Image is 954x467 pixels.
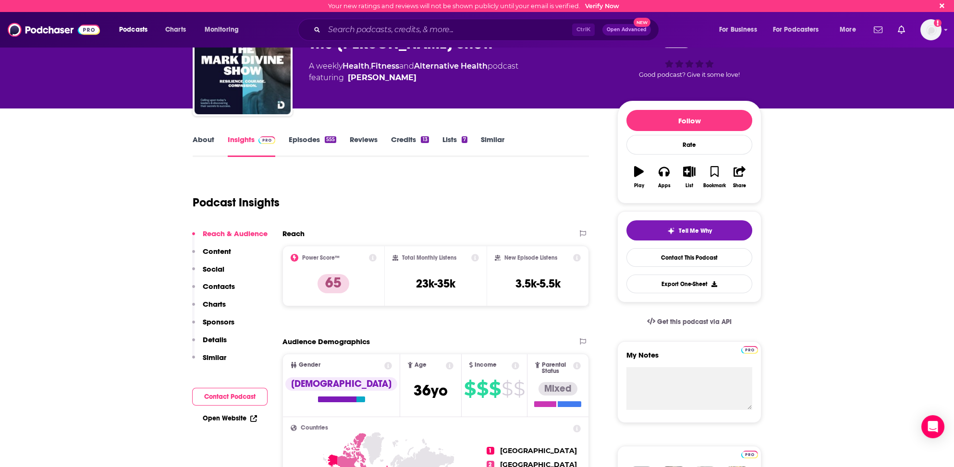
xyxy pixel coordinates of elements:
a: Pro website [741,345,758,354]
button: Social [192,264,224,282]
button: open menu [112,22,160,37]
span: $ [514,381,525,396]
div: 13 [421,136,428,143]
h1: Podcast Insights [193,195,280,210]
h3: 3.5k-5.5k [515,276,561,291]
p: Reach & Audience [203,229,268,238]
button: Open AdvancedNew [602,24,651,36]
p: Details [203,335,227,344]
div: Mixed [538,382,577,395]
p: Content [203,247,231,256]
span: New [634,18,651,27]
a: Mark Divine [348,72,416,84]
span: 1 [487,447,494,455]
div: Bookmark [703,183,726,189]
button: Sponsors [192,317,234,335]
span: Charts [165,23,186,36]
a: InsightsPodchaser Pro [228,135,275,157]
div: [DEMOGRAPHIC_DATA] [285,377,397,391]
span: Get this podcast via API [657,318,732,326]
a: Verify Now [585,2,619,10]
a: Health [342,61,369,71]
button: Contacts [192,282,235,299]
h2: Reach [282,229,305,238]
span: More [840,23,856,36]
a: Charts [159,22,192,37]
a: Open Website [203,414,257,422]
span: Parental Status [542,362,572,374]
button: Export One-Sheet [626,275,752,293]
button: Show profile menu [920,19,942,40]
img: tell me why sparkle [667,227,675,235]
span: Income [475,362,497,368]
p: Sponsors [203,317,234,326]
div: List [685,183,693,189]
span: Logged in as BretAita [920,19,942,40]
a: Fitness [371,61,399,71]
span: featuring [309,72,518,84]
div: Play [634,183,644,189]
img: Podchaser Pro [741,451,758,458]
a: Alternative Health [414,61,488,71]
span: $ [489,381,501,396]
a: Get this podcast via API [639,310,739,334]
div: Open Intercom Messenger [921,415,944,438]
div: 555 [325,136,336,143]
a: Reviews [350,135,378,157]
button: open menu [198,22,251,37]
img: The Mark Divine Show [195,18,291,114]
h2: Audience Demographics [282,337,370,346]
span: Age [415,362,427,368]
button: open menu [767,22,833,37]
span: Open Advanced [607,27,647,32]
span: $ [477,381,488,396]
button: Reach & Audience [192,229,268,247]
button: Charts [192,299,226,317]
span: and [399,61,414,71]
h2: Total Monthly Listens [402,254,456,261]
a: Contact This Podcast [626,248,752,267]
div: Search podcasts, credits, & more... [307,19,668,41]
a: Show notifications dropdown [894,22,909,38]
a: Show notifications dropdown [870,22,886,38]
button: Play [626,160,651,194]
input: Search podcasts, credits, & more... [324,22,572,37]
div: 7 [462,136,467,143]
h2: New Episode Listens [504,254,557,261]
span: Ctrl K [572,24,595,36]
p: Charts [203,299,226,309]
span: $ [464,381,476,396]
button: Content [192,247,231,264]
span: $ [501,381,513,396]
p: Contacts [203,282,235,291]
span: Good podcast? Give it some love! [639,71,740,78]
a: Similar [481,135,504,157]
a: Credits13 [391,135,428,157]
button: open menu [712,22,769,37]
p: 65 [318,274,349,293]
div: Your new ratings and reviews will not be shown publicly until your email is verified. [328,2,619,10]
div: Rate [626,135,752,155]
span: [GEOGRAPHIC_DATA] [500,446,577,455]
button: List [677,160,702,194]
span: 36 yo [414,381,448,400]
p: Similar [203,353,226,362]
div: Share [733,183,746,189]
span: Countries [301,425,328,431]
span: , [369,61,371,71]
div: Apps [658,183,671,189]
svg: Email not verified [934,19,942,27]
span: Podcasts [119,23,147,36]
button: Share [727,160,752,194]
button: Details [192,335,227,353]
button: Similar [192,353,226,371]
button: Follow [626,110,752,131]
h3: 23k-35k [416,276,455,291]
a: Lists7 [442,135,467,157]
p: Social [203,264,224,274]
img: Podchaser - Follow, Share and Rate Podcasts [8,21,100,39]
div: 65Good podcast? Give it some love! [617,25,761,84]
a: About [193,135,214,157]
